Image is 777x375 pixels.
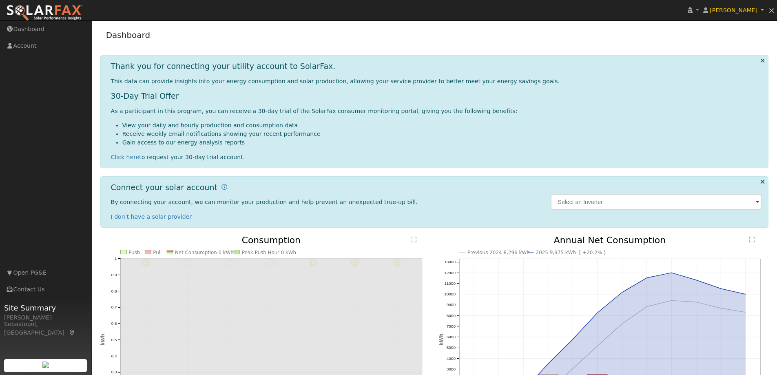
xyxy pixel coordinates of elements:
[175,249,234,255] text: Net Consumption 0 kWh
[438,333,444,346] text: kWh
[111,288,117,293] text: 0.8
[749,236,755,243] text: 
[446,335,456,339] text: 6000
[554,235,666,245] text: Annual Net Consumption
[645,276,649,280] circle: onclick=""
[596,311,599,315] circle: onclick=""
[111,154,139,160] a: Click here
[111,354,117,358] text: 0.4
[111,107,762,115] p: As a participant in this program, you can receive a 30-day trial of the SolarFax consumer monitor...
[446,345,456,350] text: 5000
[719,306,723,310] circle: onclick=""
[111,305,117,309] text: 0.7
[444,260,456,264] text: 13000
[128,249,140,255] text: Push
[695,278,698,282] circle: onclick=""
[4,313,87,322] div: [PERSON_NAME]
[111,183,217,192] h1: Connect your solar account
[446,356,456,361] text: 4000
[444,292,456,296] text: 10000
[551,194,762,210] input: Select an Inverter
[571,337,574,341] circle: onclick=""
[719,287,723,290] circle: onclick=""
[4,302,87,313] span: Site Summary
[122,130,762,138] li: Receive weekly email notifications showing your recent performance
[111,273,117,277] text: 0.9
[446,302,456,307] text: 9000
[122,121,762,130] li: View your daily and hourly production and consumption data
[446,313,456,318] text: 8000
[744,293,747,296] circle: onclick=""
[744,311,747,314] circle: onclick=""
[111,370,117,374] text: 0.3
[122,138,762,147] li: Gain access to our energy analysis reports
[111,62,336,71] h1: Thank you for connecting your utility account to SolarFax.
[111,91,762,101] h1: 30-Day Trial Offer
[111,153,762,162] div: to request your 30-day trial account.
[467,250,530,255] text: Previous 2024 8,296 kWh
[620,291,624,294] circle: onclick=""
[536,250,605,255] text: 2025 9,975 kWh [ +20.2% ]
[571,367,574,370] circle: onclick=""
[4,320,87,337] div: Sebastopol, [GEOGRAPHIC_DATA]
[596,344,599,348] circle: onclick=""
[446,367,456,371] text: 3000
[106,30,151,40] a: Dashboard
[645,305,649,308] circle: onclick=""
[111,337,117,342] text: 0.5
[446,324,456,328] text: 7000
[547,362,550,366] circle: onclick=""
[411,236,417,243] text: 
[69,329,76,336] a: Map
[695,300,698,304] circle: onclick=""
[242,235,301,245] text: Consumption
[100,333,105,345] text: kWh
[111,199,418,205] span: By connecting your account, we can monitor your production and help prevent an unexpected true-up...
[42,362,49,368] img: retrieve
[111,78,560,84] span: This data can provide insights into your energy consumption and solar production, allowing your s...
[6,4,83,22] img: SolarFax
[670,299,673,302] circle: onclick=""
[111,213,192,220] a: I don't have a solar provider
[444,271,456,275] text: 12000
[153,249,162,255] text: Pull
[620,322,624,325] circle: onclick=""
[768,5,775,15] span: ×
[111,321,117,326] text: 0.6
[670,271,673,274] circle: onclick=""
[444,281,456,286] text: 11000
[115,256,117,261] text: 1
[242,249,296,255] text: Peak Push Hour 0 kWh
[710,7,757,13] span: [PERSON_NAME]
